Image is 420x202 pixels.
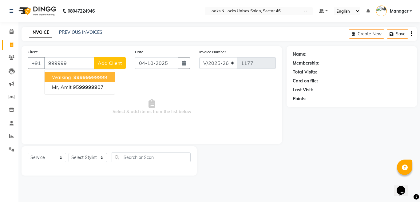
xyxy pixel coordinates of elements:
[68,2,95,20] b: 08047224946
[73,84,104,90] ngb-highlight: 95 07
[94,57,126,69] button: Add Client
[28,76,276,138] span: Select & add items from the list below
[387,29,408,39] button: Save
[135,49,143,55] label: Date
[73,74,92,80] span: 999999
[349,29,384,39] button: Create New
[28,57,45,69] button: +91
[376,6,387,16] img: Manager
[98,60,122,66] span: Add Client
[52,74,71,80] span: walking
[293,60,319,66] div: Membership:
[59,30,102,35] a: PREVIOUS INVOICES
[293,78,318,84] div: Card on file:
[79,84,97,90] span: 999999
[394,177,414,196] iframe: chat widget
[390,8,408,14] span: Manager
[29,27,52,38] a: INVOICE
[72,74,107,80] ngb-highlight: 99999
[293,87,313,93] div: Last Visit:
[199,49,226,55] label: Invoice Number
[52,84,72,90] span: Mr, Amit
[44,57,94,69] input: Search by Name/Mobile/Email/Code
[293,51,307,57] div: Name:
[293,96,307,102] div: Points:
[16,2,58,20] img: logo
[28,49,38,55] label: Client
[293,69,317,75] div: Total Visits:
[112,152,191,162] input: Search or Scan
